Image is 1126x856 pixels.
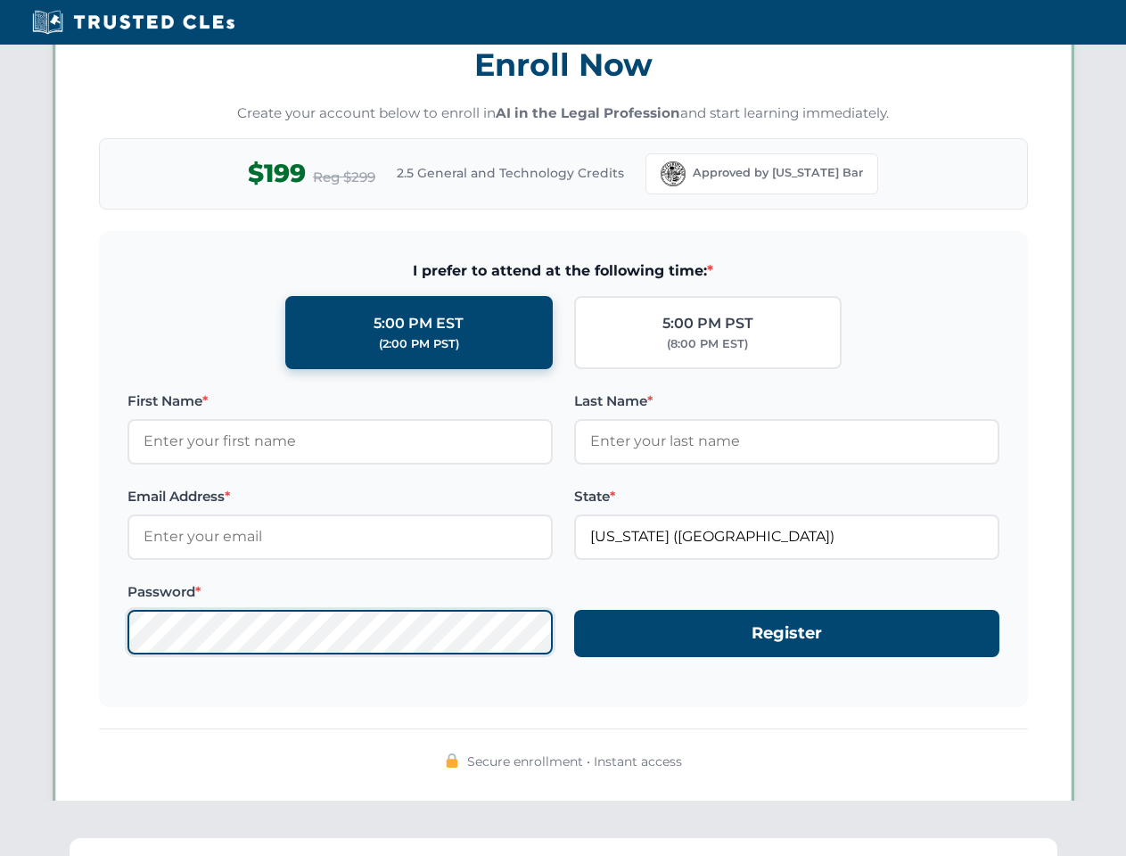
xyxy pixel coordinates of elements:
[127,581,553,603] label: Password
[467,752,682,771] span: Secure enrollment • Instant access
[496,104,680,121] strong: AI in the Legal Profession
[574,391,999,412] label: Last Name
[574,514,999,559] input: Florida (FL)
[445,753,459,768] img: 🔒
[662,312,753,335] div: 5:00 PM PST
[574,486,999,507] label: State
[99,37,1028,93] h3: Enroll Now
[374,312,464,335] div: 5:00 PM EST
[379,335,459,353] div: (2:00 PM PST)
[127,419,553,464] input: Enter your first name
[693,164,863,182] span: Approved by [US_STATE] Bar
[127,514,553,559] input: Enter your email
[574,419,999,464] input: Enter your last name
[667,335,748,353] div: (8:00 PM EST)
[574,610,999,657] button: Register
[127,391,553,412] label: First Name
[248,153,306,193] span: $199
[313,167,375,188] span: Reg $299
[99,103,1028,124] p: Create your account below to enroll in and start learning immediately.
[127,259,999,283] span: I prefer to attend at the following time:
[127,486,553,507] label: Email Address
[661,161,686,186] img: Florida Bar
[27,9,240,36] img: Trusted CLEs
[397,163,624,183] span: 2.5 General and Technology Credits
